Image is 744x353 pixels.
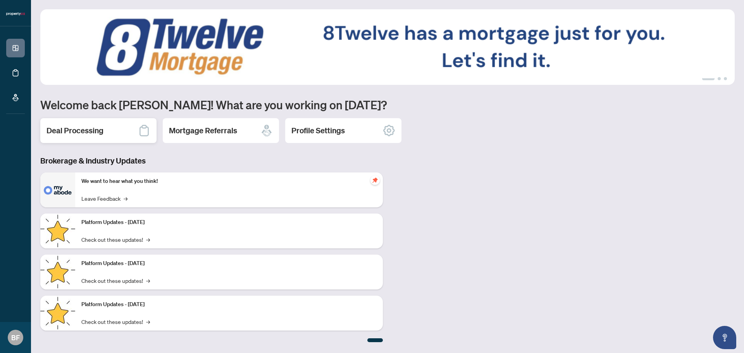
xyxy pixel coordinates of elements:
[46,125,103,136] h2: Deal Processing
[40,172,75,207] img: We want to hear what you think!
[81,276,150,285] a: Check out these updates!→
[81,177,377,186] p: We want to hear what you think!
[40,9,735,85] img: Slide 0
[291,125,345,136] h2: Profile Settings
[6,12,25,16] img: logo
[40,214,75,248] img: Platform Updates - July 21, 2025
[146,235,150,244] span: →
[40,155,383,166] h3: Brokerage & Industry Updates
[40,97,735,112] h1: Welcome back [PERSON_NAME]! What are you working on [DATE]?
[124,194,127,203] span: →
[81,259,377,268] p: Platform Updates - [DATE]
[40,255,75,289] img: Platform Updates - July 8, 2025
[81,194,127,203] a: Leave Feedback→
[81,300,377,309] p: Platform Updates - [DATE]
[40,296,75,331] img: Platform Updates - June 23, 2025
[724,77,727,80] button: 3
[169,125,237,136] h2: Mortgage Referrals
[702,77,715,80] button: 1
[81,235,150,244] a: Check out these updates!→
[370,176,380,185] span: pushpin
[718,77,721,80] button: 2
[81,317,150,326] a: Check out these updates!→
[713,326,736,349] button: Open asap
[146,317,150,326] span: →
[11,332,20,343] span: BF
[81,218,377,227] p: Platform Updates - [DATE]
[146,276,150,285] span: →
